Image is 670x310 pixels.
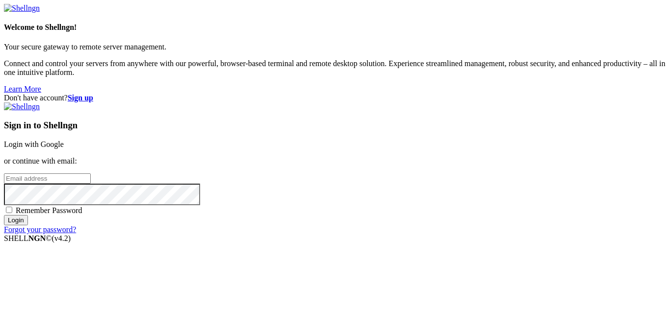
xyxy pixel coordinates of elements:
img: Shellngn [4,4,40,13]
h3: Sign in to Shellngn [4,120,666,131]
input: Remember Password [6,207,12,213]
a: Forgot your password? [4,225,76,234]
p: or continue with email: [4,157,666,166]
span: 4.2.0 [52,234,71,242]
input: Login [4,215,28,225]
a: Sign up [68,94,93,102]
a: Learn More [4,85,41,93]
p: Your secure gateway to remote server management. [4,43,666,51]
img: Shellngn [4,102,40,111]
span: SHELL © [4,234,71,242]
b: NGN [28,234,46,242]
h4: Welcome to Shellngn! [4,23,666,32]
input: Email address [4,173,91,184]
a: Login with Google [4,140,64,148]
div: Don't have account? [4,94,666,102]
span: Remember Password [16,206,82,215]
p: Connect and control your servers from anywhere with our powerful, browser-based terminal and remo... [4,59,666,77]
